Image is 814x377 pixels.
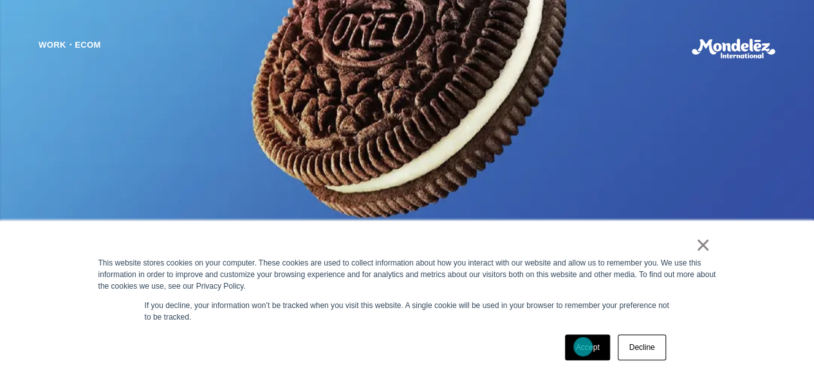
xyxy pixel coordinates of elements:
[696,239,711,251] a: ×
[618,334,665,360] a: Decline
[98,257,716,292] div: This website stores cookies on your computer. These cookies are used to collect information about...
[39,39,101,59] div: Work・Ecom
[145,300,670,323] p: If you decline, your information won’t be tracked when you visit this website. A single cookie wi...
[565,334,611,360] a: Accept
